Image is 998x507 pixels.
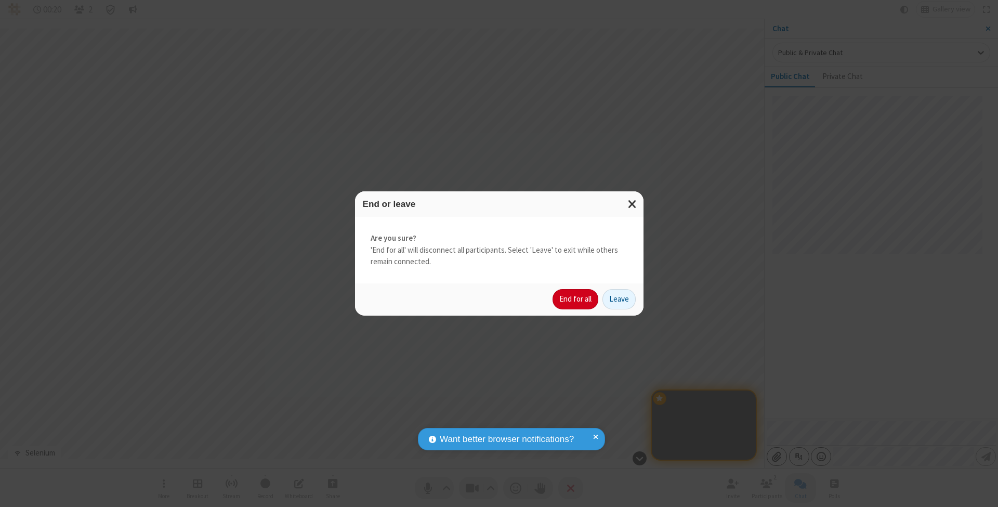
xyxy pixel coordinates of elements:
div: 'End for all' will disconnect all participants. Select 'Leave' to exit while others remain connec... [355,217,644,283]
button: End for all [553,289,598,310]
h3: End or leave [363,199,636,209]
button: Leave [602,289,636,310]
span: Want better browser notifications? [440,433,574,446]
strong: Are you sure? [371,232,628,244]
button: Close modal [622,191,644,217]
